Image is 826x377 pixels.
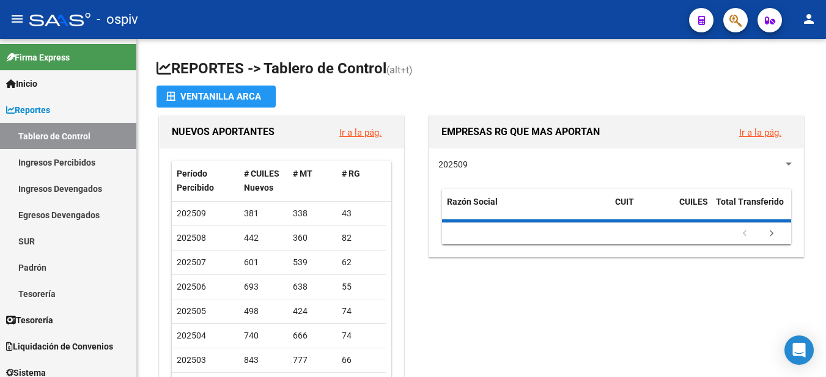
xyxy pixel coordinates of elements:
datatable-header-cell: Total Transferido [711,189,797,229]
datatable-header-cell: # RG [337,161,386,201]
span: 202509 [438,159,468,169]
span: # RG [342,169,360,178]
div: 74 [342,304,381,318]
span: # MT [293,169,312,178]
span: Firma Express [6,51,70,64]
mat-icon: person [802,12,816,26]
span: 202507 [177,257,206,267]
div: 442 [244,231,283,245]
button: Ventanilla ARCA [157,86,276,108]
div: 666 [293,329,332,343]
datatable-header-cell: CUIT [610,189,674,229]
span: Razón Social [447,197,498,207]
span: NUEVOS APORTANTES [172,126,275,137]
div: 338 [293,207,332,221]
a: go to previous page [733,227,756,241]
div: 843 [244,353,283,367]
span: Total Transferido [716,197,784,207]
div: 693 [244,280,283,294]
button: Ir a la pág. [330,121,391,144]
div: 43 [342,207,381,221]
div: 381 [244,207,283,221]
span: Liquidación de Convenios [6,340,113,353]
a: go to next page [760,227,783,241]
div: 539 [293,255,332,269]
div: 66 [342,353,381,367]
div: 55 [342,280,381,294]
div: 74 [342,329,381,343]
a: Ir a la pág. [739,127,781,138]
datatable-header-cell: # CUILES Nuevos [239,161,288,201]
div: 498 [244,304,283,318]
div: 82 [342,231,381,245]
span: Reportes [6,103,50,117]
datatable-header-cell: # MT [288,161,337,201]
span: (alt+t) [386,64,413,76]
datatable-header-cell: CUILES [674,189,711,229]
span: 202509 [177,208,206,218]
span: # CUILES Nuevos [244,169,279,192]
div: 360 [293,231,332,245]
span: 202505 [177,306,206,316]
div: Open Intercom Messenger [784,335,814,365]
span: 202506 [177,282,206,291]
div: 62 [342,255,381,269]
span: CUIT [615,197,634,207]
mat-icon: menu [10,12,24,26]
div: 740 [244,329,283,343]
span: 202503 [177,355,206,365]
div: 777 [293,353,332,367]
datatable-header-cell: Razón Social [442,189,610,229]
span: EMPRESAS RG QUE MAS APORTAN [441,126,600,137]
button: Ir a la pág. [729,121,791,144]
div: 601 [244,255,283,269]
span: Inicio [6,77,37,90]
datatable-header-cell: Período Percibido [172,161,239,201]
span: 202508 [177,233,206,243]
span: - ospiv [97,6,138,33]
div: Ventanilla ARCA [166,86,266,108]
div: 638 [293,280,332,294]
div: 424 [293,304,332,318]
h1: REPORTES -> Tablero de Control [157,59,806,80]
a: Ir a la pág. [339,127,382,138]
span: Período Percibido [177,169,214,192]
span: 202504 [177,331,206,340]
span: Tesorería [6,313,53,327]
span: CUILES [679,197,708,207]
